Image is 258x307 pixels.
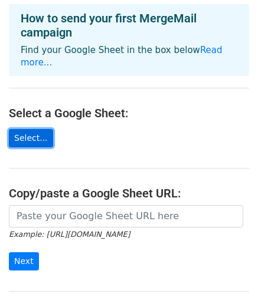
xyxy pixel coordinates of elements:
a: Read more... [21,45,223,68]
h4: How to send your first MergeMail campaign [21,11,237,39]
p: Find your Google Sheet in the box below [21,44,237,69]
iframe: Chat Widget [199,250,258,307]
h4: Copy/paste a Google Sheet URL: [9,186,249,200]
small: Example: [URL][DOMAIN_NAME] [9,230,130,239]
input: Next [9,252,39,270]
a: Select... [9,129,53,147]
input: Paste your Google Sheet URL here [9,205,243,227]
h4: Select a Google Sheet: [9,106,249,120]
